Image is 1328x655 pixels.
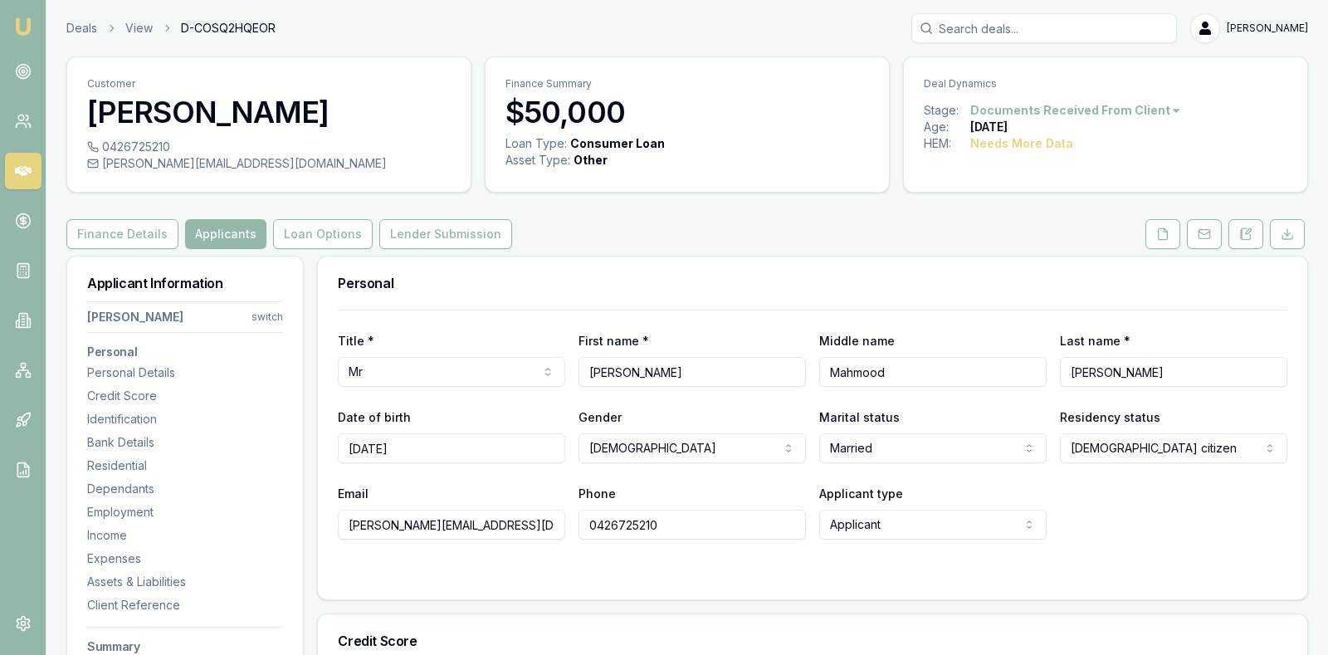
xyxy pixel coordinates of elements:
[87,95,451,129] h3: [PERSON_NAME]
[579,486,616,501] label: Phone
[1060,410,1160,424] label: Residency status
[379,219,512,249] button: Lender Submission
[182,219,270,249] a: Applicants
[924,102,970,119] div: Stage:
[66,20,276,37] nav: breadcrumb
[924,135,970,152] div: HEM:
[87,388,283,404] div: Credit Score
[579,334,649,348] label: First name *
[338,634,1287,648] h3: Credit Score
[819,486,903,501] label: Applicant type
[87,411,283,428] div: Identification
[87,434,283,451] div: Bank Details
[87,139,451,155] div: 0426725210
[66,219,178,249] button: Finance Details
[87,550,283,567] div: Expenses
[87,504,283,521] div: Employment
[273,219,373,249] button: Loan Options
[574,152,608,169] div: Other
[1060,334,1130,348] label: Last name *
[87,457,283,474] div: Residential
[579,410,622,424] label: Gender
[87,364,283,381] div: Personal Details
[338,276,1287,290] h3: Personal
[66,20,97,37] a: Deals
[505,95,869,129] h3: $50,000
[924,119,970,135] div: Age:
[87,77,451,90] p: Customer
[87,346,283,358] h3: Personal
[1227,22,1308,35] span: [PERSON_NAME]
[125,20,153,37] a: View
[338,410,411,424] label: Date of birth
[505,135,567,152] div: Loan Type:
[87,276,283,290] h3: Applicant Information
[924,77,1287,90] p: Deal Dynamics
[570,135,665,152] div: Consumer Loan
[87,527,283,544] div: Income
[338,334,374,348] label: Title *
[970,119,1008,135] div: [DATE]
[87,155,451,172] div: [PERSON_NAME][EMAIL_ADDRESS][DOMAIN_NAME]
[13,17,33,37] img: emu-icon-u.png
[505,77,869,90] p: Finance Summary
[970,102,1182,119] button: Documents Received From Client
[66,219,182,249] a: Finance Details
[87,481,283,497] div: Dependants
[970,135,1073,152] div: Needs More Data
[819,410,900,424] label: Marital status
[87,641,283,653] h3: Summary
[251,310,283,324] div: switch
[185,219,266,249] button: Applicants
[338,486,369,501] label: Email
[181,20,276,37] span: D-COSQ2HQEOR
[505,152,570,169] div: Asset Type :
[911,13,1177,43] input: Search deals
[87,574,283,590] div: Assets & Liabilities
[338,433,565,463] input: DD/MM/YYYY
[579,510,806,540] input: 0431 234 567
[87,309,183,325] div: [PERSON_NAME]
[819,334,895,348] label: Middle name
[376,219,515,249] a: Lender Submission
[87,597,283,613] div: Client Reference
[270,219,376,249] a: Loan Options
